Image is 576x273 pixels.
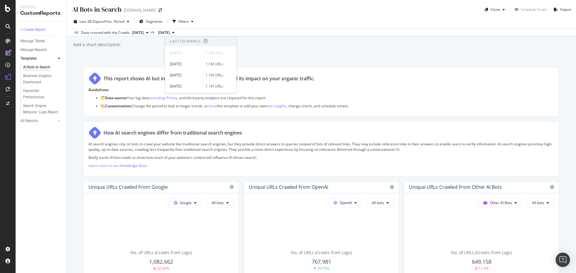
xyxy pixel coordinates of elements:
[478,266,489,271] div: 11.3%
[372,200,384,205] span: All bots
[105,95,127,100] strong: Data source:
[180,200,192,205] span: Google
[205,61,223,67] div: 1.1M URLs
[208,103,217,108] a: clone
[130,29,151,36] button: [DATE]
[158,8,162,12] div: arrow-right-arrow-left
[23,103,58,115] div: Search Engine Behavior: Logs Report
[130,250,192,255] span: No. of URLs (Crawls from Logs)
[170,17,196,26] button: Filters
[20,47,47,53] div: Manage Reports
[23,64,62,70] a: AI Bots in Search
[103,75,315,82] div: This report shows AI bot interaction with your website and its impact on your organic traffic.
[527,198,554,208] button: All bots
[266,103,286,108] a: text insights
[367,198,394,208] button: All bots
[211,200,224,205] span: All bots
[137,17,165,26] button: Segments
[81,30,130,35] div: Data crossed with the Crawls
[20,38,62,44] a: Manage Tables
[23,88,62,100] a: Keywords Performance
[20,55,56,62] a: Templates
[23,73,58,85] div: Business Insights Dashboard
[249,184,328,190] div: Unique URLs Crawled from OpenAI
[88,141,554,152] p: AI search engines rely on bots to crawl your website like traditional search engines, but they pr...
[178,19,189,24] div: Filters
[88,155,554,160] p: Botify tracks AI bot crawls to show how much of your website’s content will influence AI-driven s...
[328,198,362,208] button: OpenAI
[512,5,546,14] button: Schedule Email
[156,29,177,36] button: [DATE]
[100,95,554,100] p: 🗂️ Your log data, , and third-party analytics are required for this report.
[20,118,56,124] a: All Reports
[132,30,144,35] span: 2025 Sep. 29th
[124,7,156,13] div: [DOMAIN_NAME]
[551,5,571,14] button: Export
[560,7,571,12] div: Export
[20,47,62,53] a: Manage Reports
[103,129,242,136] div: How AI search engines differ from traditional search engines
[340,200,352,205] span: OpenAI
[170,61,202,67] div: [DATE]
[88,87,109,92] strong: Guidelines:
[170,39,201,44] div: Last 10 Crawls
[100,103,554,108] p: 🏗️ Change the period to look at longer trends, or this template to add your own , change charts, ...
[317,266,329,271] div: 29.79%
[79,19,101,24] span: Last 28 Days
[205,50,223,56] div: 1.1M URLs
[71,17,132,26] button: Last 28 DaysvsPrev. Period
[20,118,38,124] div: All Reports
[105,103,132,108] strong: Customization:
[312,258,331,265] span: 767,981
[169,198,202,208] button: Google
[149,258,173,265] span: 1,082,662
[472,258,491,265] span: 649,158
[532,200,544,205] span: All bots
[478,198,522,208] button: Other AI Bots
[20,27,45,33] div: + Create Report
[20,38,45,44] div: Manage Tables
[20,27,62,33] a: + Create Report
[20,55,37,62] div: Templates
[88,163,147,168] a: Learn more in our Knowledge Base
[151,29,156,35] span: vs
[170,50,202,56] div: [DATE]
[146,19,163,24] span: Segments
[20,5,61,10] div: Reports
[73,42,121,48] div: Add a short description
[556,253,570,267] div: Open Intercom Messenger
[23,73,62,85] a: Business Insights Dashboard
[521,7,546,12] div: Schedule Email
[83,121,559,176] div: How AI search engines differ from traditional search enginesAI search engines rely on bots to cra...
[170,73,202,78] div: [DATE]
[23,88,57,100] div: Keywords Performance
[490,200,512,205] span: Other AI Bots
[205,84,223,89] div: 1.1M URLs
[291,250,352,255] span: No. of URLs (Crawls from Logs)
[23,64,50,70] div: AI Bots in Search
[409,184,502,190] div: Unique URLs Crawled from Other AI Bots
[88,184,168,190] div: Unique URLs Crawled from Google
[205,73,223,78] div: 1.1M URLs
[20,10,61,17] div: CustomReports
[157,266,169,271] div: 22.44%
[71,5,121,14] div: AI Bots in Search
[158,30,170,35] span: 2025 Sep. 1st
[490,7,500,12] div: Clone
[170,84,202,89] div: [DATE]
[23,103,62,115] a: Search Engine Behavior: Logs Report
[451,250,512,255] span: No. of URLs (Crawls from Logs)
[150,95,177,100] a: including AI bots
[83,67,559,117] div: This report shows AI bot interaction with your website and its impact on your organic traffic.Gui...
[482,5,507,14] button: Clone
[101,19,124,24] span: vs Prev. Period
[206,198,234,208] button: All bots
